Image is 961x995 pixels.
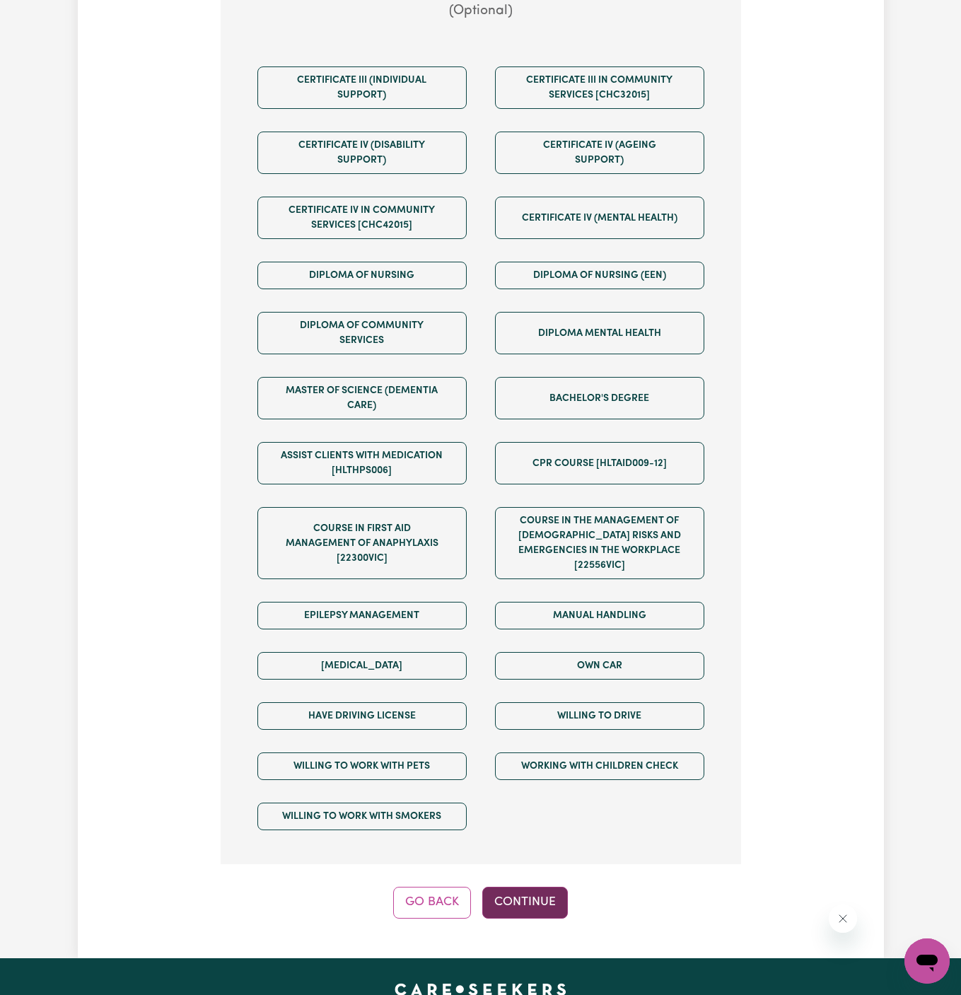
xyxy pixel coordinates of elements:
[257,262,467,289] button: Diploma of Nursing
[257,507,467,579] button: Course in First Aid Management of Anaphylaxis [22300VIC]
[829,904,857,933] iframe: Close message
[495,132,704,174] button: Certificate IV (Ageing Support)
[257,652,467,680] button: [MEDICAL_DATA]
[495,702,704,730] button: Willing to drive
[257,442,467,484] button: Assist clients with medication [HLTHPS006]
[243,1,718,22] p: (Optional)
[495,66,704,109] button: Certificate III in Community Services [CHC32015]
[257,803,467,830] button: Willing to work with smokers
[257,312,467,354] button: Diploma of Community Services
[495,442,704,484] button: CPR Course [HLTAID009-12]
[495,602,704,629] button: Manual Handling
[495,377,704,419] button: Bachelor's Degree
[257,702,467,730] button: Have driving license
[257,602,467,629] button: Epilepsy Management
[495,197,704,239] button: Certificate IV (Mental Health)
[257,66,467,109] button: Certificate III (Individual Support)
[482,887,568,918] button: Continue
[257,377,467,419] button: Master of Science (Dementia Care)
[495,652,704,680] button: Own Car
[8,10,86,21] span: Need any help?
[904,938,950,984] iframe: Button to launch messaging window
[495,312,704,354] button: Diploma Mental Health
[495,752,704,780] button: Working with Children Check
[257,197,467,239] button: Certificate IV in Community Services [CHC42015]
[257,752,467,780] button: Willing to work with pets
[393,887,471,918] button: Go Back
[257,132,467,174] button: Certificate IV (Disability Support)
[495,507,704,579] button: Course in the Management of [DEMOGRAPHIC_DATA] Risks and Emergencies in the Workplace [22556VIC]
[495,262,704,289] button: Diploma of Nursing (EEN)
[395,984,566,995] a: Careseekers home page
